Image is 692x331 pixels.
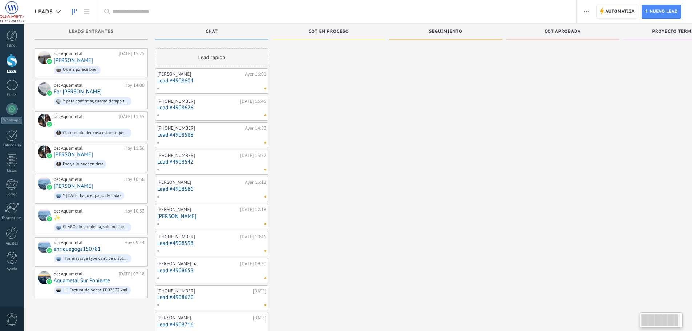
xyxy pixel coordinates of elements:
[240,153,266,158] div: [DATE] 13:52
[1,93,23,97] div: Chats
[54,271,116,277] div: de: Aquametal
[253,288,266,294] div: [DATE]
[240,98,266,104] div: [DATE] 15:45
[157,98,238,104] div: [PHONE_NUMBER]
[642,5,681,19] a: Nuevo lead
[240,261,266,267] div: [DATE] 09:30
[159,29,265,35] div: Chat
[47,216,52,221] img: waba.svg
[47,153,52,158] img: waba.svg
[393,29,499,35] div: Seguimiento
[264,196,266,198] span: No hay nada asignado
[1,192,23,197] div: Correo
[596,5,638,19] a: Automatiza
[157,294,266,300] a: Lead #4908670
[38,51,51,64] div: Fabian Ugalde
[276,29,382,35] div: Cot en proceso
[157,132,266,138] a: Lead #4908588
[264,88,266,89] span: No hay nada asignado
[545,29,581,34] span: Cot aprobada
[253,315,266,321] div: [DATE]
[264,277,266,279] span: No hay nada asignado
[1,267,23,271] div: Ayuda
[54,177,122,182] div: de: Aquametal
[1,169,23,173] div: Listas
[605,5,635,18] span: Automatiza
[124,177,145,182] div: Hoy 10:38
[54,145,122,151] div: de: Aquametal
[1,69,23,74] div: Leads
[63,288,128,293] div: 📄 Factura-de-venta-F007573.xml
[124,145,145,151] div: Hoy 11:36
[118,271,145,277] div: [DATE] 07:18
[35,8,53,15] span: Leads
[157,315,251,321] div: [PERSON_NAME]
[157,234,238,240] div: [PHONE_NUMBER]
[510,29,616,35] div: Cot aprobada
[38,177,51,190] div: Samuel Espinosa
[38,208,51,221] div: ✨
[54,215,61,221] a: ✨
[54,114,116,120] div: de: Aquametal
[118,51,145,57] div: [DATE] 15:25
[157,125,243,131] div: [PHONE_NUMBER]
[63,193,121,198] div: Y [DATE] hago el pago de todas
[157,71,243,77] div: [PERSON_NAME]
[124,208,145,214] div: Hoy 10:33
[264,223,266,225] span: No hay nada asignado
[63,130,128,136] div: Claro, cualquier cosa estamos pendientes
[157,288,251,294] div: [PHONE_NUMBER]
[264,142,266,144] span: No hay nada asignado
[118,114,145,120] div: [DATE] 11:55
[1,43,23,48] div: Panel
[157,207,238,213] div: [PERSON_NAME]
[54,246,101,252] a: enriquegoga150781
[54,57,93,64] a: [PERSON_NAME]
[124,82,145,88] div: Hoy 14:00
[240,234,266,240] div: [DATE] 10:46
[240,207,266,213] div: [DATE] 12:18
[54,208,122,214] div: de: Aquametal
[54,82,122,88] div: de: Aquametal
[63,256,128,261] div: This message type can’t be displayed because it’s not supported yet.
[38,240,51,253] div: enriquegoga150781
[38,114,51,127] div: .
[38,29,144,35] div: Leads Entrantes
[157,267,266,274] a: Lead #4908658
[47,59,52,64] img: waba.svg
[47,185,52,190] img: waba.svg
[54,152,93,158] a: [PERSON_NAME]
[1,117,22,124] div: WhatsApp
[47,90,52,96] img: waba.svg
[206,29,218,34] span: Chat
[124,240,145,246] div: Hoy 09:44
[649,5,678,18] span: Nuevo lead
[157,153,238,158] div: [PHONE_NUMBER]
[155,48,268,66] div: Lead rápido
[1,216,23,221] div: Estadísticas
[69,29,114,34] span: Leads Entrantes
[264,250,266,252] span: No hay nada asignado
[157,159,266,165] a: Lead #4908542
[1,241,23,246] div: Ajustes
[308,29,349,34] span: Cot en proceso
[157,78,266,84] a: Lead #4908604
[157,240,266,246] a: Lead #4908598
[54,120,55,126] a: .
[245,179,266,185] div: Ayer 13:12
[54,278,110,284] a: Aquametal Sur Poniente
[63,225,128,230] div: CLARO sin problema, solo nos pondiramos de acuerdo para ver el espacio disponible por la [DATE]
[47,279,52,284] img: waba.svg
[38,271,51,284] div: Aquametal Sur Poniente
[63,67,97,72] div: Ok me parece bien
[157,261,238,267] div: [PERSON_NAME] ba
[245,125,266,131] div: Ayer 14:53
[264,169,266,170] span: No hay nada asignado
[63,162,103,167] div: Ese ya lo pueden tirar
[157,322,266,328] a: Lead #4908716
[245,71,266,77] div: Ayer 16:01
[47,122,52,127] img: waba.svg
[54,89,102,95] a: Fer [PERSON_NAME]
[47,248,52,253] img: waba.svg
[1,143,23,148] div: Calendario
